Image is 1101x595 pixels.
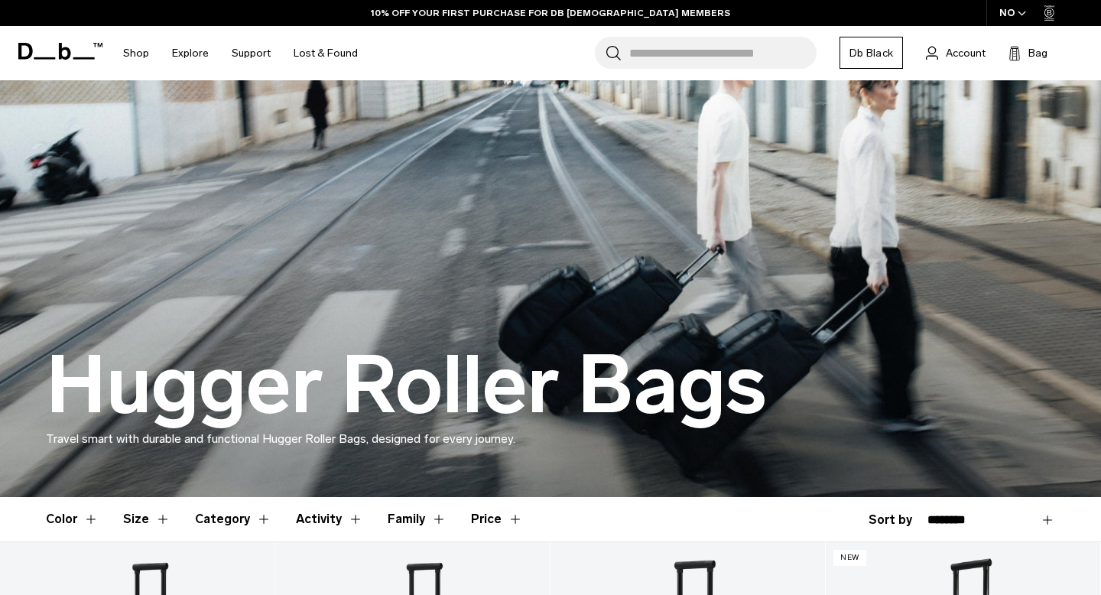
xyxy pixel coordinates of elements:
span: Bag [1028,45,1047,61]
nav: Main Navigation [112,26,369,80]
button: Toggle Price [471,497,523,541]
a: Db Black [840,37,903,69]
a: Explore [172,26,209,80]
a: Support [232,26,271,80]
button: Toggle Filter [195,497,271,541]
a: Account [926,44,986,62]
button: Toggle Filter [296,497,363,541]
button: Toggle Filter [46,497,99,541]
p: New [833,550,866,566]
h1: Hugger Roller Bags [46,341,767,430]
button: Toggle Filter [123,497,171,541]
button: Toggle Filter [388,497,447,541]
a: Lost & Found [294,26,358,80]
span: Travel smart with durable and functional Hugger Roller Bags, designed for every journey. [46,431,515,446]
a: 10% OFF YOUR FIRST PURCHASE FOR DB [DEMOGRAPHIC_DATA] MEMBERS [371,6,730,20]
button: Bag [1008,44,1047,62]
a: Shop [123,26,149,80]
span: Account [946,45,986,61]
